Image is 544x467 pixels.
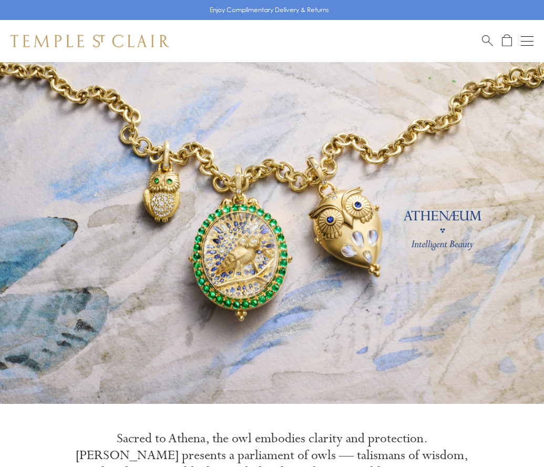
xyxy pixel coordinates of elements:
a: Search [482,34,493,47]
img: Temple St. Clair [11,35,169,47]
a: Open Shopping Bag [502,34,512,47]
p: Enjoy Complimentary Delivery & Returns [210,5,329,15]
button: Open navigation [521,35,533,47]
